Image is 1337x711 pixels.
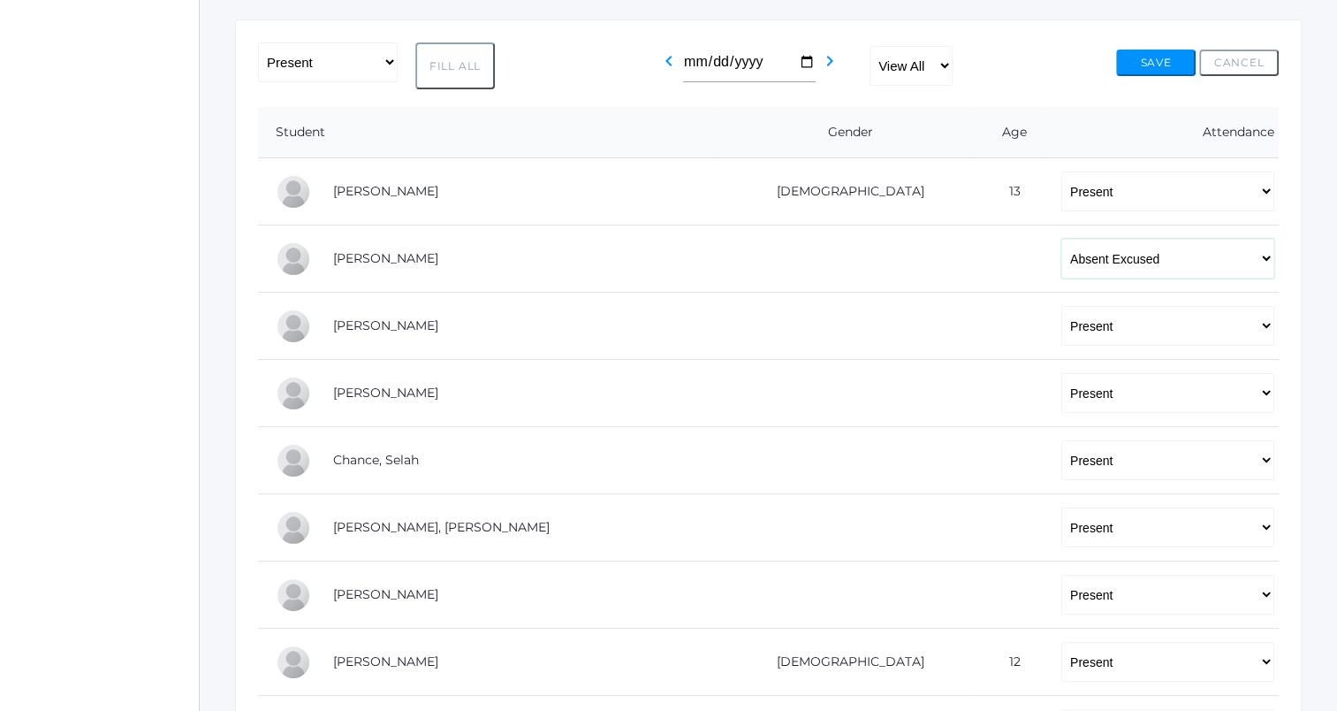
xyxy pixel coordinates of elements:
th: Attendance [1044,107,1279,158]
button: Cancel [1199,50,1279,76]
td: [DEMOGRAPHIC_DATA] [715,158,973,226]
a: [PERSON_NAME] [333,385,438,401]
th: Gender [715,107,973,158]
a: [PERSON_NAME] [333,183,438,199]
a: Chance, Selah [333,452,419,468]
a: chevron_left [658,58,680,75]
div: Pierce Brozek [276,309,311,344]
i: chevron_left [658,50,680,72]
div: Selah Chance [276,443,311,478]
a: chevron_right [819,58,840,75]
a: [PERSON_NAME], [PERSON_NAME] [333,519,550,535]
button: Fill All [415,42,495,89]
td: 13 [972,158,1044,226]
a: [PERSON_NAME] [333,586,438,602]
div: Presley Davenport [276,510,311,546]
td: 12 [972,629,1044,696]
a: [PERSON_NAME] [333,317,438,333]
td: [DEMOGRAPHIC_DATA] [715,629,973,696]
div: Eva Carr [276,376,311,411]
th: Student [258,107,715,158]
th: Age [972,107,1044,158]
div: Gabby Brozek [276,241,311,277]
i: chevron_right [819,50,840,72]
div: Josey Baker [276,174,311,210]
div: Levi Erner [276,577,311,613]
button: Save [1116,50,1196,76]
a: [PERSON_NAME] [333,654,438,669]
div: Chase Farnes [276,645,311,680]
a: [PERSON_NAME] [333,250,438,266]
